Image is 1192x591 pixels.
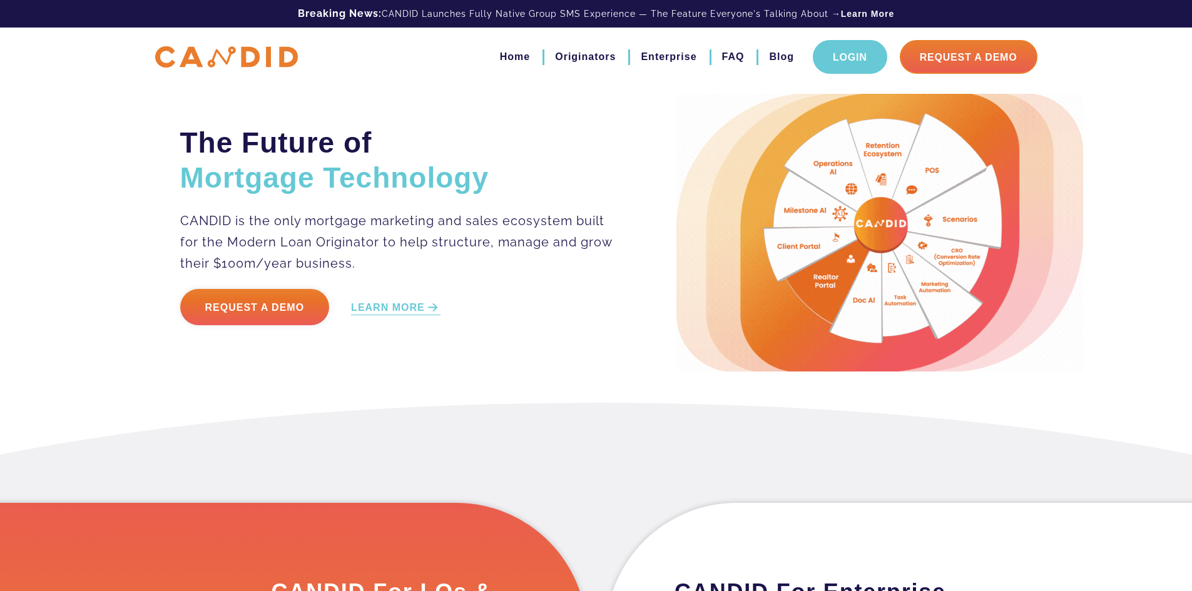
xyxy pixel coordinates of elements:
h2: The Future of [180,125,614,195]
span: Mortgage Technology [180,161,489,194]
img: Candid Hero Image [676,94,1083,371]
b: Breaking News: [298,8,382,19]
a: Home [500,46,530,68]
a: Learn More [841,8,894,20]
a: FAQ [722,46,745,68]
a: Request A Demo [900,40,1037,74]
img: CANDID APP [155,46,298,68]
a: LEARN MORE [351,301,441,315]
a: Originators [555,46,616,68]
a: Request a Demo [180,289,330,325]
p: CANDID is the only mortgage marketing and sales ecosystem built for the Modern Loan Originator to... [180,210,614,274]
a: Enterprise [641,46,696,68]
a: Login [813,40,887,74]
a: Blog [769,46,794,68]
